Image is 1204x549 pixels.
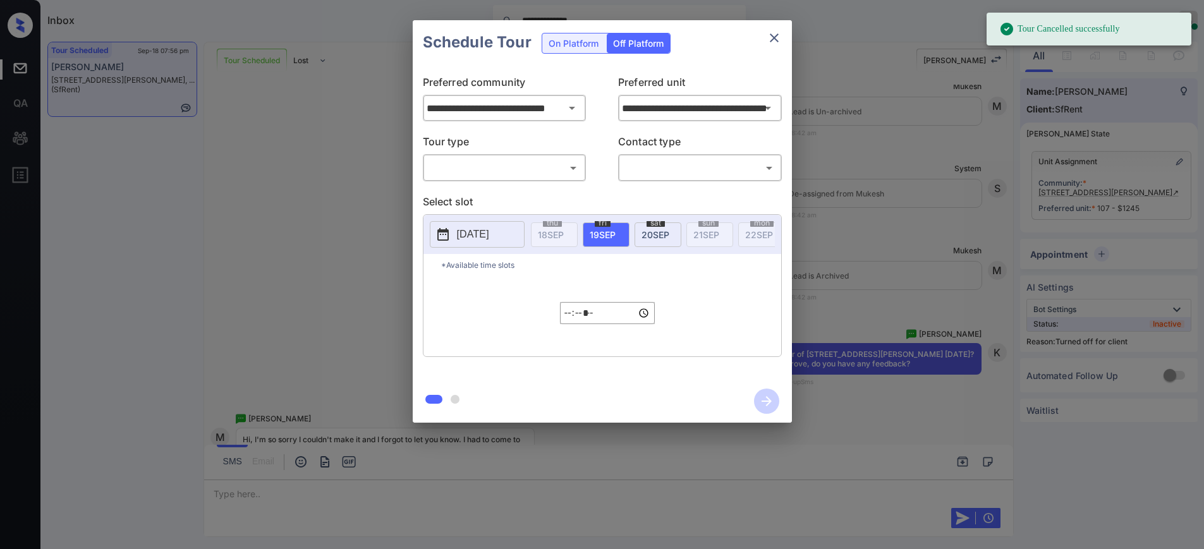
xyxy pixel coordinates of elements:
[590,229,616,240] span: 19 SEP
[457,227,489,242] p: [DATE]
[423,75,587,95] p: Preferred community
[618,75,782,95] p: Preferred unit
[413,20,542,64] h2: Schedule Tour
[759,99,777,117] button: Open
[635,222,681,247] div: date-select
[430,221,525,248] button: [DATE]
[642,229,669,240] span: 20 SEP
[423,134,587,154] p: Tour type
[560,276,655,350] div: off-platform-time-select
[423,194,782,214] p: Select slot
[441,254,781,276] p: *Available time slots
[583,222,629,247] div: date-select
[618,134,782,154] p: Contact type
[647,219,665,227] span: sat
[999,16,1120,42] div: Tour Cancelled successfully
[762,25,787,51] button: close
[563,99,581,117] button: Open
[595,219,611,227] span: fri
[607,33,670,53] div: Off Platform
[542,33,605,53] div: On Platform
